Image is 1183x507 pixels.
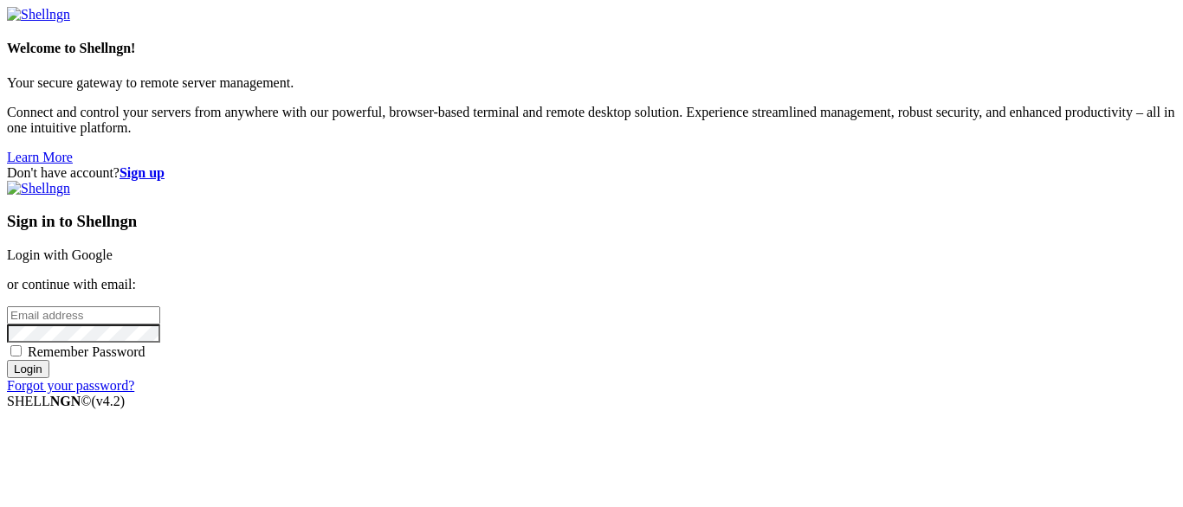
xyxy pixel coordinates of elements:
p: or continue with email: [7,277,1176,292]
input: Remember Password [10,345,22,356]
a: Learn More [7,150,73,164]
img: Shellngn [7,181,70,196]
h4: Welcome to Shellngn! [7,41,1176,56]
a: Sign up [120,165,165,180]
span: SHELL © [7,394,125,408]
span: Remember Password [28,344,145,359]
a: Login with Google [7,247,113,262]
p: Your secure gateway to remote server management. [7,75,1176,91]
img: Shellngn [7,7,70,22]
input: Login [7,360,49,378]
p: Connect and control your servers from anywhere with our powerful, browser-based terminal and remo... [7,105,1176,136]
span: 4.2.0 [92,394,126,408]
b: NGN [50,394,81,408]
div: Don't have account? [7,165,1176,181]
a: Forgot your password? [7,378,134,393]
h3: Sign in to Shellngn [7,212,1176,231]
input: Email address [7,306,160,324]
